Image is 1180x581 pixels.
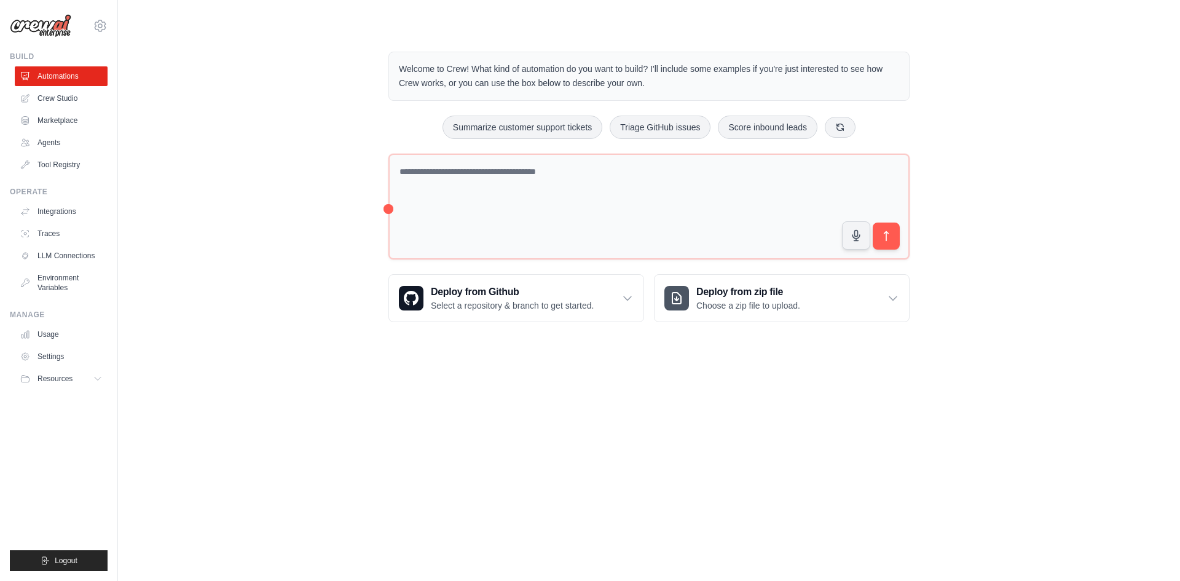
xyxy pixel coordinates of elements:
[15,325,108,344] a: Usage
[55,556,77,566] span: Logout
[15,347,108,366] a: Settings
[399,62,899,90] p: Welcome to Crew! What kind of automation do you want to build? I'll include some examples if you'...
[442,116,602,139] button: Summarize customer support tickets
[15,111,108,130] a: Marketplace
[10,14,71,38] img: Logo
[10,187,108,197] div: Operate
[610,116,710,139] button: Triage GitHub issues
[15,155,108,175] a: Tool Registry
[15,224,108,243] a: Traces
[10,550,108,571] button: Logout
[15,66,108,86] a: Automations
[696,299,800,312] p: Choose a zip file to upload.
[15,133,108,152] a: Agents
[10,310,108,320] div: Manage
[10,52,108,61] div: Build
[15,369,108,389] button: Resources
[431,285,594,299] h3: Deploy from Github
[15,268,108,298] a: Environment Variables
[15,202,108,221] a: Integrations
[696,285,800,299] h3: Deploy from zip file
[431,299,594,312] p: Select a repository & branch to get started.
[718,116,817,139] button: Score inbound leads
[37,374,73,384] span: Resources
[15,246,108,266] a: LLM Connections
[15,89,108,108] a: Crew Studio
